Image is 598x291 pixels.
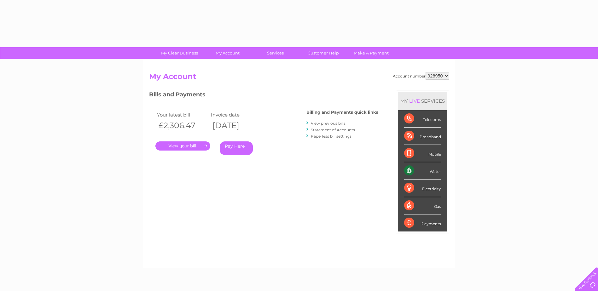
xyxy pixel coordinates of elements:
[404,162,441,180] div: Water
[311,121,345,126] a: View previous bills
[220,141,253,155] a: Pay Here
[149,90,378,101] h3: Bills and Payments
[209,119,263,132] th: [DATE]
[393,72,449,80] div: Account number
[209,111,263,119] td: Invoice date
[155,111,209,119] td: Your latest bill
[408,98,421,104] div: LIVE
[249,47,301,59] a: Services
[404,214,441,231] div: Payments
[311,134,351,139] a: Paperless bill settings
[404,197,441,214] div: Gas
[404,145,441,162] div: Mobile
[398,92,447,110] div: MY SERVICES
[311,128,355,132] a: Statement of Accounts
[155,141,210,151] a: .
[297,47,349,59] a: Customer Help
[154,47,206,59] a: My Clear Business
[201,47,253,59] a: My Account
[404,110,441,128] div: Telecoms
[345,47,397,59] a: Make A Payment
[306,110,378,115] h4: Billing and Payments quick links
[404,180,441,197] div: Electricity
[149,72,449,84] h2: My Account
[155,119,209,132] th: £2,306.47
[404,128,441,145] div: Broadband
